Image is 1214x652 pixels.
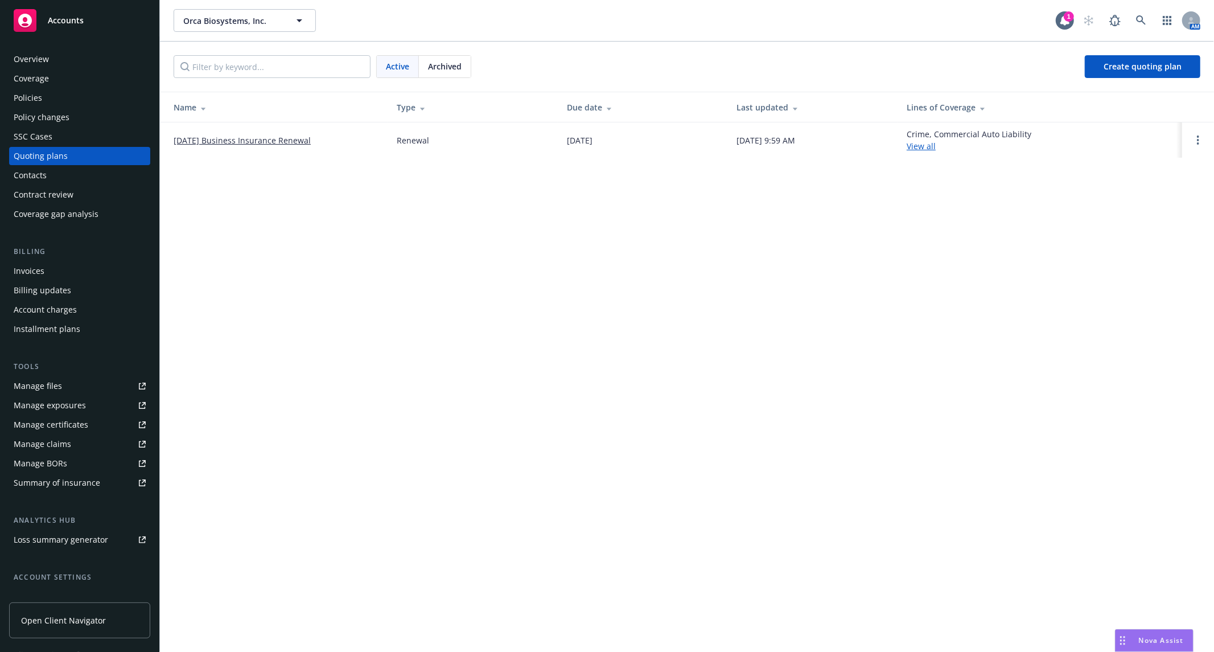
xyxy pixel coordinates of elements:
[14,435,71,453] div: Manage claims
[1130,9,1153,32] a: Search
[14,186,73,204] div: Contract review
[9,435,150,453] a: Manage claims
[1139,635,1184,645] span: Nova Assist
[14,281,71,300] div: Billing updates
[14,147,68,165] div: Quoting plans
[14,301,77,319] div: Account charges
[386,60,409,72] span: Active
[9,147,150,165] a: Quoting plans
[9,108,150,126] a: Policy changes
[9,5,150,36] a: Accounts
[9,281,150,300] a: Billing updates
[9,572,150,583] div: Account settings
[14,531,108,549] div: Loss summary generator
[21,614,106,626] span: Open Client Navigator
[428,60,462,72] span: Archived
[1115,629,1194,652] button: Nova Assist
[1104,61,1182,72] span: Create quoting plan
[14,588,63,606] div: Service team
[14,474,100,492] div: Summary of insurance
[9,262,150,280] a: Invoices
[9,89,150,107] a: Policies
[9,166,150,184] a: Contacts
[9,454,150,473] a: Manage BORs
[14,108,69,126] div: Policy changes
[14,396,86,415] div: Manage exposures
[9,474,150,492] a: Summary of insurance
[14,416,88,434] div: Manage certificates
[48,16,84,25] span: Accounts
[9,301,150,319] a: Account charges
[9,377,150,395] a: Manage files
[1156,9,1179,32] a: Switch app
[1077,9,1100,32] a: Start snowing
[183,15,282,27] span: Orca Biosystems, Inc.
[1064,11,1074,22] div: 1
[9,515,150,526] div: Analytics hub
[1191,133,1205,147] a: Open options
[14,128,52,146] div: SSC Cases
[14,454,67,473] div: Manage BORs
[9,50,150,68] a: Overview
[9,69,150,88] a: Coverage
[14,166,47,184] div: Contacts
[1116,630,1130,651] div: Drag to move
[1104,9,1126,32] a: Report a Bug
[14,89,42,107] div: Policies
[9,361,150,372] div: Tools
[9,531,150,549] a: Loss summary generator
[9,588,150,606] a: Service team
[9,186,150,204] a: Contract review
[14,320,80,338] div: Installment plans
[736,101,888,113] div: Last updated
[174,101,378,113] div: Name
[14,262,44,280] div: Invoices
[9,320,150,338] a: Installment plans
[9,128,150,146] a: SSC Cases
[736,134,795,146] div: [DATE] 9:59 AM
[907,128,1031,152] div: Crime, Commercial Auto Liability
[9,205,150,223] a: Coverage gap analysis
[9,416,150,434] a: Manage certificates
[14,377,62,395] div: Manage files
[9,396,150,415] a: Manage exposures
[14,50,49,68] div: Overview
[14,205,98,223] div: Coverage gap analysis
[397,134,429,146] div: Renewal
[397,101,549,113] div: Type
[174,55,371,78] input: Filter by keyword...
[14,69,49,88] div: Coverage
[567,101,719,113] div: Due date
[907,141,936,151] a: View all
[1085,55,1200,78] a: Create quoting plan
[907,101,1173,113] div: Lines of Coverage
[174,9,316,32] button: Orca Biosystems, Inc.
[567,134,592,146] div: [DATE]
[174,134,311,146] a: [DATE] Business Insurance Renewal
[9,246,150,257] div: Billing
